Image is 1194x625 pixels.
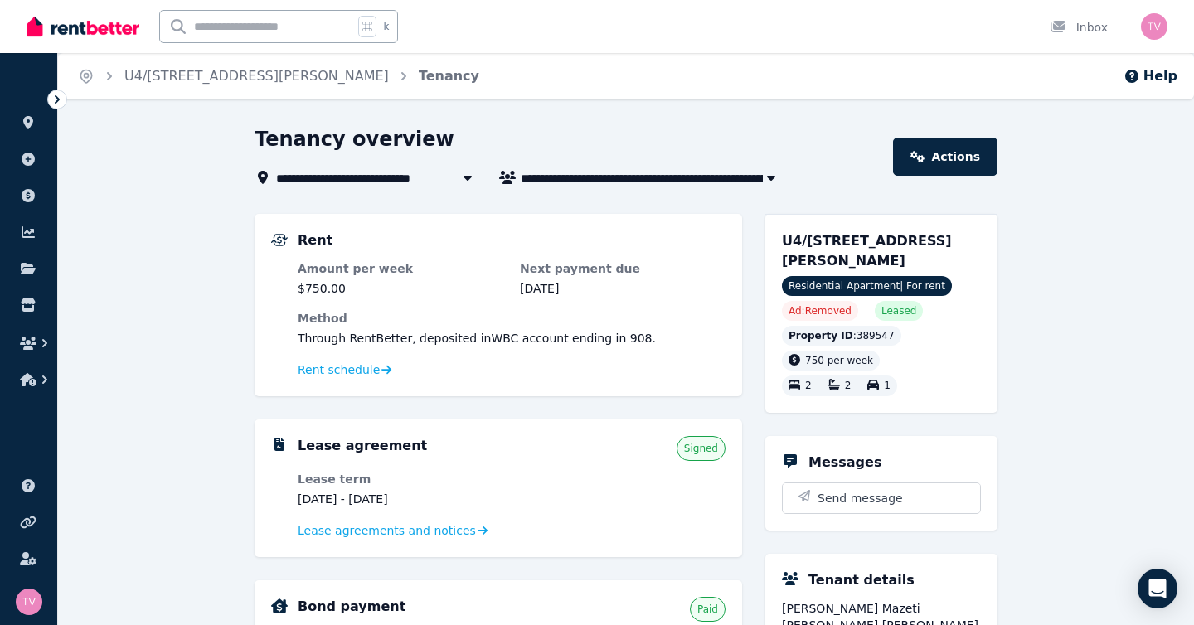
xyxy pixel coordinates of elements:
[881,304,916,317] span: Leased
[783,483,980,513] button: Send message
[298,361,380,378] span: Rent schedule
[124,68,389,84] a: U4/[STREET_ADDRESS][PERSON_NAME]
[298,332,656,345] span: Through RentBetter , deposited in WBC account ending in 908 .
[808,453,881,472] h5: Messages
[789,329,853,342] span: Property ID
[805,355,873,366] span: 750 per week
[298,361,392,378] a: Rent schedule
[808,570,915,590] h5: Tenant details
[520,260,726,277] dt: Next payment due
[782,276,952,296] span: Residential Apartment | For rent
[520,280,726,297] dd: [DATE]
[58,53,499,99] nav: Breadcrumb
[271,598,288,613] img: Bond Details
[1124,66,1177,86] button: Help
[805,380,812,392] span: 2
[782,233,952,269] span: U4/[STREET_ADDRESS][PERSON_NAME]
[697,603,718,616] span: Paid
[16,589,42,615] img: Tetiana Viezhys
[298,260,503,277] dt: Amount per week
[298,230,332,250] h5: Rent
[845,380,852,392] span: 2
[383,20,389,33] span: k
[818,490,903,506] span: Send message
[884,380,891,392] span: 1
[1050,19,1108,36] div: Inbox
[684,442,718,455] span: Signed
[271,234,288,246] img: Rental Payments
[1141,13,1167,40] img: Tetiana Viezhys
[1138,569,1177,608] div: Open Intercom Messenger
[298,491,503,507] dd: [DATE] - [DATE]
[255,126,454,153] h1: Tenancy overview
[419,68,479,84] a: Tenancy
[298,280,503,297] dd: $750.00
[298,471,503,487] dt: Lease term
[298,436,427,456] h5: Lease agreement
[298,597,405,617] h5: Bond payment
[789,304,852,317] span: Ad: Removed
[298,310,726,327] dt: Method
[893,138,997,176] a: Actions
[782,326,901,346] div: : 389547
[298,522,488,539] a: Lease agreements and notices
[298,522,476,539] span: Lease agreements and notices
[27,14,139,39] img: RentBetter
